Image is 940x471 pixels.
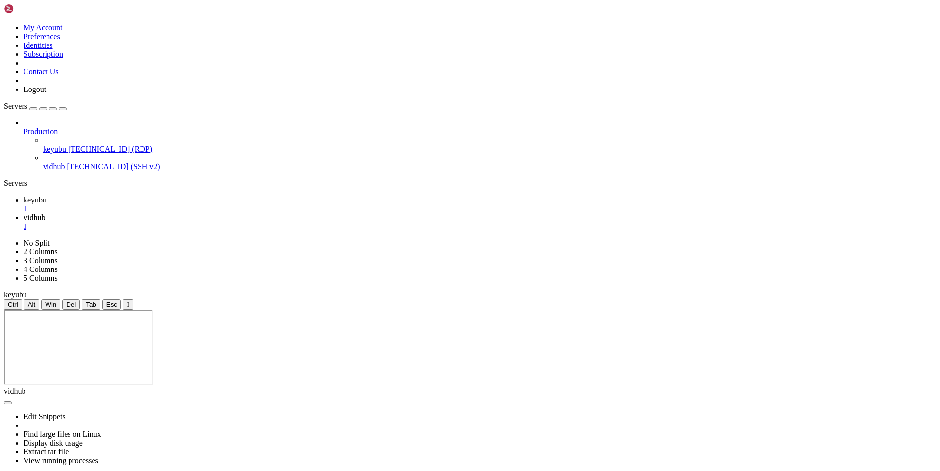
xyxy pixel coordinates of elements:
[24,299,40,310] button: Alt
[23,196,936,213] a: keyubu
[43,162,936,171] a: vidhub [TECHNICAL_ID] (SSH v2)
[4,387,25,395] span: vidhub
[4,102,67,110] a: Servers
[23,127,58,135] span: Production
[43,154,936,171] li: vidhub [TECHNICAL_ID] (SSH v2)
[23,32,60,41] a: Preferences
[127,301,129,308] div: 
[123,299,133,310] button: 
[23,256,58,265] a: 3 Columns
[4,291,27,299] span: keyubu
[23,127,936,136] a: Production
[28,301,36,308] span: Alt
[23,118,936,171] li: Production
[23,196,47,204] span: keyubu
[23,412,66,421] a: Edit Snippets
[23,448,69,456] a: Extract tar file
[62,299,80,310] button: Del
[23,239,50,247] a: No Split
[4,4,60,14] img: Shellngn
[4,299,22,310] button: Ctrl
[8,301,18,308] span: Ctrl
[23,213,45,222] span: vidhub
[23,50,63,58] a: Subscription
[23,247,58,256] a: 2 Columns
[43,162,65,171] span: vidhub
[106,301,117,308] span: Esc
[4,179,936,188] div: Servers
[102,299,121,310] button: Esc
[23,430,101,438] a: Find large files on Linux
[66,301,76,308] span: Del
[23,85,46,93] a: Logout
[23,456,98,465] a: View running processes
[23,204,936,213] a: 
[23,41,53,49] a: Identities
[23,265,58,273] a: 4 Columns
[23,274,58,282] a: 5 Columns
[41,299,60,310] button: Win
[23,23,63,32] a: My Account
[67,162,160,171] span: [TECHNICAL_ID] (SSH v2)
[43,145,936,154] a: keyubu [TECHNICAL_ID] (RDP)
[43,145,66,153] span: keyubu
[68,145,152,153] span: [TECHNICAL_ID] (RDP)
[86,301,96,308] span: Tab
[45,301,56,308] span: Win
[4,102,27,110] span: Servers
[23,222,936,231] a: 
[23,213,936,231] a: vidhub
[23,439,83,447] a: Display disk usage
[43,136,936,154] li: keyubu [TECHNICAL_ID] (RDP)
[82,299,100,310] button: Tab
[23,67,59,76] a: Contact Us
